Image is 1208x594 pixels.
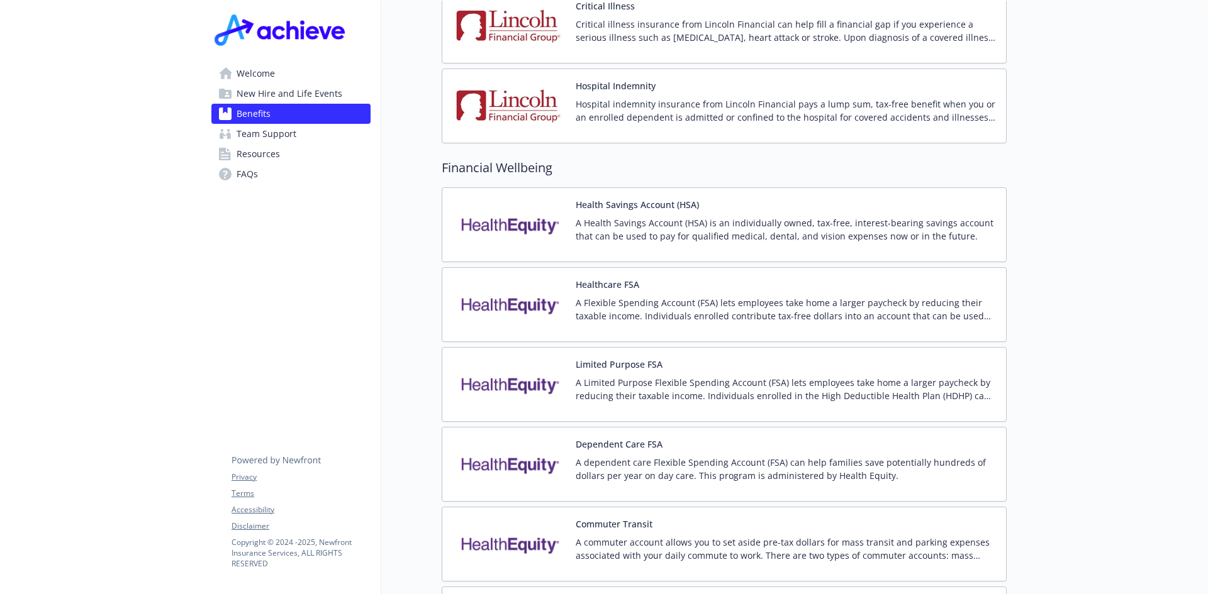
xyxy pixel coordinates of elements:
[576,376,996,402] p: A Limited Purpose Flexible Spending Account (FSA) lets employees take home a larger paycheck by r...
[576,216,996,243] p: A Health Savings Account (HSA) is an individually owned, tax-free, interest-bearing savings accou...
[237,124,296,144] span: Team Support
[452,437,566,491] img: Health Equity carrier logo
[452,198,566,251] img: Health Equity carrier logo
[232,471,370,483] a: Privacy
[576,97,996,124] p: Hospital indemnity insurance from Lincoln Financial pays a lump sum, tax-free benefit when you or...
[232,537,370,569] p: Copyright © 2024 - 2025 , Newfront Insurance Services, ALL RIGHTS RESERVED
[576,517,652,531] button: Commuter Transit
[211,63,371,84] a: Welcome
[576,437,663,451] button: Dependent Care FSA
[576,79,656,92] button: Hospital Indemnity
[237,63,275,84] span: Welcome
[452,79,566,133] img: Lincoln Financial Group carrier logo
[576,536,996,562] p: A commuter account allows you to set aside pre-tax dollars for mass transit and parking expenses ...
[237,144,280,164] span: Resources
[237,164,258,184] span: FAQs
[211,144,371,164] a: Resources
[237,84,342,104] span: New Hire and Life Events
[211,124,371,144] a: Team Support
[576,358,663,371] button: Limited Purpose FSA
[452,278,566,331] img: Health Equity carrier logo
[237,104,271,124] span: Benefits
[576,296,996,322] p: A Flexible Spending Account (FSA) lets employees take home a larger paycheck by reducing their ta...
[232,520,370,532] a: Disclaimer
[211,104,371,124] a: Benefits
[452,517,566,571] img: Health Equity carrier logo
[442,158,1007,177] h2: Financial Wellbeing
[452,358,566,411] img: Health Equity carrier logo
[576,278,639,291] button: Healthcare FSA
[211,84,371,104] a: New Hire and Life Events
[576,456,996,482] p: A dependent care Flexible Spending Account (FSA) can help families save potentially hundreds of d...
[576,198,699,211] button: Health Savings Account (HSA)
[232,488,370,499] a: Terms
[576,18,996,44] p: Critical illness insurance from Lincoln Financial can help fill a financial gap if you experience...
[232,504,370,515] a: Accessibility
[211,164,371,184] a: FAQs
